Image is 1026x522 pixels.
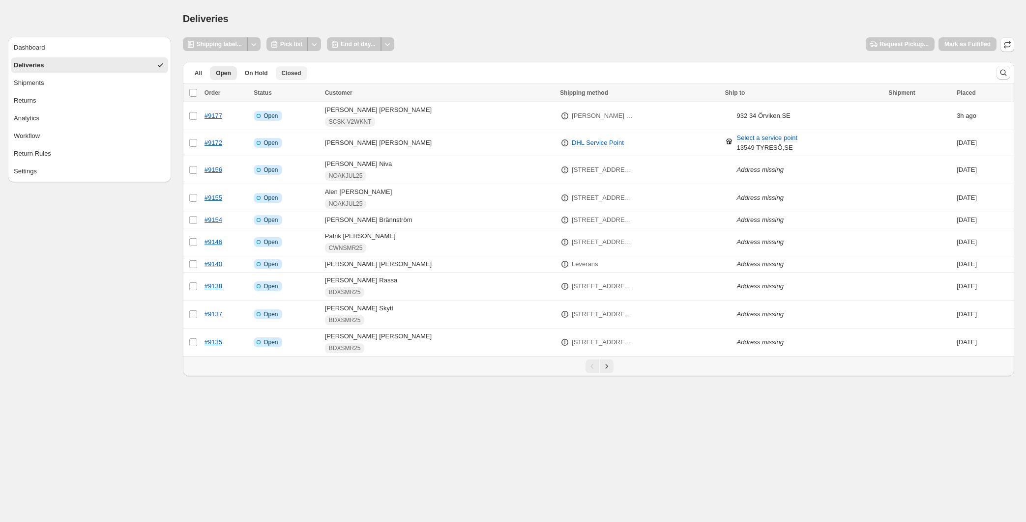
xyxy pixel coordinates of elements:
[264,338,278,346] span: Open
[264,112,278,120] span: Open
[957,194,977,201] time: Monday, September 22, 2025 at 7:13:54 PM
[322,212,557,228] td: [PERSON_NAME] Brännström
[322,130,557,156] td: [PERSON_NAME] [PERSON_NAME]
[14,113,39,123] span: Analytics
[183,13,229,24] span: Deliveries
[329,316,361,324] span: BDXSMR25
[997,66,1010,80] button: Search and filter results
[264,260,278,268] span: Open
[737,260,784,268] i: Address missing
[264,216,278,224] span: Open
[11,164,168,179] button: Settings
[566,334,639,350] button: [STREET_ADDRESS]
[11,57,168,73] button: Deliveries
[11,128,168,144] button: Workflow
[957,139,977,146] time: Wednesday, October 1, 2025 at 11:47:40 AM
[737,194,784,201] i: Address missing
[322,256,557,273] td: [PERSON_NAME] [PERSON_NAME]
[560,89,608,96] span: Shipping method
[725,89,745,96] span: Ship to
[572,337,633,347] p: [STREET_ADDRESS]
[957,310,977,318] time: Thursday, September 11, 2025 at 6:19:17 PM
[14,43,45,53] span: Dashboard
[264,282,278,290] span: Open
[14,96,36,106] span: Returns
[566,278,639,294] button: [STREET_ADDRESS]
[264,238,278,246] span: Open
[737,282,784,290] i: Address missing
[957,216,977,223] time: Sunday, September 21, 2025 at 9:10:32 AM
[322,184,557,212] td: Alen [PERSON_NAME]
[205,260,222,268] a: #9140
[205,216,222,223] a: #9154
[888,89,915,96] span: Shipment
[216,69,231,77] span: Open
[322,329,557,357] td: [PERSON_NAME] [PERSON_NAME]
[254,89,272,96] span: Status
[957,166,977,173] time: Tuesday, September 23, 2025 at 10:04:04 AM
[14,131,40,141] span: Workflow
[205,194,222,201] a: #9155
[957,238,977,246] time: Monday, September 15, 2025 at 8:14:19 AM
[572,111,633,121] p: [PERSON_NAME] - Ombud, Bilisten Skelleftehamn (3.2 km)
[14,166,37,176] span: Settings
[11,40,168,55] button: Dashboard
[600,359,614,373] button: Next
[183,356,1014,376] nav: Pagination
[329,288,361,296] span: BDXSMR25
[737,166,784,173] i: Address missing
[572,165,633,175] p: [STREET_ADDRESS]
[572,215,633,225] p: [STREET_ADDRESS]
[572,237,633,247] p: [STREET_ADDRESS]
[566,135,630,151] button: DHL Service Point
[11,75,168,91] button: Shipments
[566,234,639,250] button: [STREET_ADDRESS]
[264,194,278,202] span: Open
[282,69,301,77] span: Closed
[329,344,361,352] span: BDXSMR25
[737,310,784,318] i: Address missing
[205,310,222,318] a: #9137
[205,112,222,119] a: #9177
[737,133,798,153] div: 13549 TYRESÖ , SE
[322,156,557,184] td: [PERSON_NAME] Niva
[264,139,278,147] span: Open
[954,102,1014,130] td: ago
[11,110,168,126] button: Analytics
[957,338,977,346] time: Wednesday, September 10, 2025 at 8:14:17 AM
[205,166,222,173] a: #9156
[737,238,784,246] i: Address missing
[957,89,976,96] span: Placed
[264,166,278,174] span: Open
[14,60,44,70] span: Deliveries
[329,118,372,126] span: SCSK-V2WKNT
[566,162,639,178] button: [STREET_ADDRESS]
[14,149,51,159] span: Return Rules
[11,146,168,162] button: Return Rules
[957,282,977,290] time: Friday, September 12, 2025 at 8:13:50 AM
[322,228,557,256] td: Patrik [PERSON_NAME]
[322,301,557,329] td: [PERSON_NAME] Skytt
[245,69,268,77] span: On Hold
[329,244,363,252] span: CWNSMR25
[205,139,222,146] a: #9172
[205,238,222,246] a: #9146
[566,108,639,124] button: [PERSON_NAME] - Ombud, Bilisten Skelleftehamn (3.2 km)
[264,310,278,318] span: Open
[329,200,363,208] span: NOAKJUL25
[572,193,633,203] p: [STREET_ADDRESS]
[572,281,633,291] p: [STREET_ADDRESS]
[737,216,784,223] i: Address missing
[11,93,168,109] button: Returns
[566,256,604,272] button: Leverans
[195,69,202,77] span: All
[325,89,352,96] span: Customer
[572,139,624,146] span: DHL Service Point
[205,282,222,290] a: #9138
[566,190,639,206] button: [STREET_ADDRESS]
[572,259,598,269] p: Leverans
[322,273,557,301] td: [PERSON_NAME] Rassa
[205,89,221,96] span: Order
[205,338,222,346] a: #9135
[957,112,964,119] time: Monday, October 6, 2025 at 11:48:09 AM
